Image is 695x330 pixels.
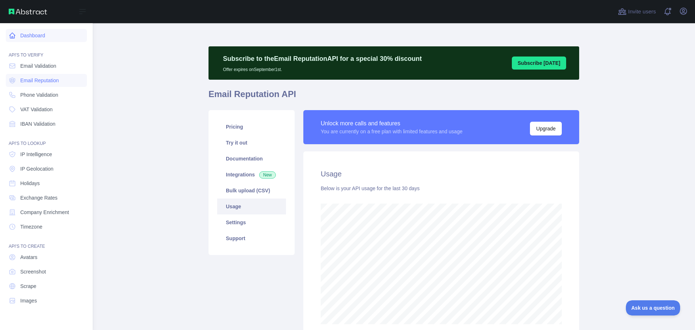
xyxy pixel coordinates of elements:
[6,103,87,116] a: VAT Validation
[20,268,46,275] span: Screenshot
[6,177,87,190] a: Holidays
[6,191,87,204] a: Exchange Rates
[6,220,87,233] a: Timezone
[20,254,37,261] span: Avatars
[20,91,58,99] span: Phone Validation
[6,74,87,87] a: Email Reputation
[217,135,286,151] a: Try it out
[217,214,286,230] a: Settings
[616,6,657,17] button: Invite users
[217,119,286,135] a: Pricing
[259,171,276,179] span: New
[20,151,52,158] span: IP Intelligence
[6,88,87,101] a: Phone Validation
[6,265,87,278] a: Screenshot
[217,151,286,167] a: Documentation
[626,300,681,316] iframe: Toggle Customer Support
[20,165,54,172] span: IP Geolocation
[20,180,40,187] span: Holidays
[6,235,87,249] div: API'S TO CREATE
[20,62,56,70] span: Email Validation
[217,167,286,183] a: Integrations New
[6,132,87,146] div: API'S TO LOOKUP
[6,251,87,264] a: Avatars
[20,106,52,113] span: VAT Validation
[217,230,286,246] a: Support
[6,43,87,58] div: API'S TO VERIFY
[208,88,579,106] h1: Email Reputation API
[530,122,562,135] button: Upgrade
[217,199,286,214] a: Usage
[20,120,55,128] span: IBAN Validation
[6,148,87,161] a: IP Intelligence
[6,59,87,72] a: Email Validation
[321,169,562,179] h2: Usage
[321,119,463,128] div: Unlock more calls and features
[321,185,562,192] div: Below is your API usage for the last 30 days
[6,206,87,219] a: Company Enrichment
[20,223,42,230] span: Timezone
[628,8,656,16] span: Invite users
[6,117,87,130] a: IBAN Validation
[6,29,87,42] a: Dashboard
[217,183,286,199] a: Bulk upload (CSV)
[20,283,36,290] span: Scrape
[223,64,422,72] p: Offer expires on September 1st.
[6,294,87,307] a: Images
[20,194,58,201] span: Exchange Rates
[20,77,59,84] span: Email Reputation
[20,209,69,216] span: Company Enrichment
[6,162,87,175] a: IP Geolocation
[20,297,37,304] span: Images
[223,54,422,64] p: Subscribe to the Email Reputation API for a special 30 % discount
[321,128,463,135] div: You are currently on a free plan with limited features and usage
[512,57,566,70] button: Subscribe [DATE]
[6,280,87,293] a: Scrape
[9,9,47,14] img: Abstract API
